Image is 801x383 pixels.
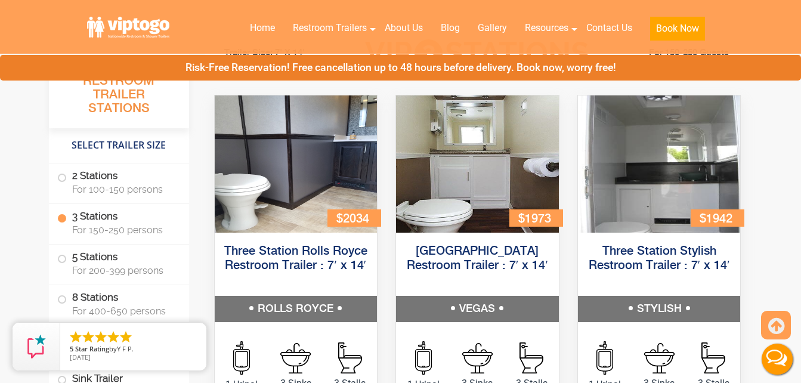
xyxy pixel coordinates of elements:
[117,344,134,353] span: Y F P.
[233,341,250,375] img: an icon of urinal
[516,15,577,41] a: Resources
[57,245,181,282] label: 5 Stations
[224,245,367,272] a: Three Station Rolls Royce Restroom Trailer : 7′ x 14′
[407,245,548,272] a: [GEOGRAPHIC_DATA] Restroom Trailer : 7′ x 14′
[69,330,83,344] li: 
[327,209,381,227] div: $2034
[644,343,675,373] img: an icon of sink
[106,330,120,344] li: 
[72,224,175,236] span: For 150-250 persons
[577,15,641,41] a: Contact Us
[701,342,725,373] img: an icon of Stall
[81,330,95,344] li: 
[70,345,197,354] span: by
[57,204,181,241] label: 3 Stations
[589,245,730,272] a: Three Station Stylish Restroom Trailer : 7′ x 14′
[462,343,493,373] img: an icon of sink
[119,330,133,344] li: 
[396,296,559,322] h5: VEGAS
[691,209,744,227] div: $1942
[215,296,378,322] h5: ROLLS ROYCE
[70,353,91,362] span: [DATE]
[24,335,48,359] img: Review Rating
[596,341,613,375] img: an icon of urinal
[94,330,108,344] li: 
[72,184,175,195] span: For 100-150 persons
[72,305,175,317] span: For 400-650 persons
[215,95,378,233] img: Side view of three station restroom trailer with three separate doors with signs
[49,134,189,157] h4: Select Trailer Size
[70,344,73,353] span: 5
[338,342,362,373] img: an icon of Stall
[280,343,311,373] img: an icon of sink
[469,15,516,41] a: Gallery
[57,163,181,200] label: 2 Stations
[578,95,741,233] img: Side view of three station restroom trailer with three separate doors with signs
[650,17,705,41] button: Book Now
[72,265,175,276] span: For 200-399 persons
[641,15,714,48] a: Book Now
[284,15,376,41] a: Restroom Trailers
[49,57,189,128] h3: All Portable Restroom Trailer Stations
[396,95,559,233] img: Side view of three station restroom trailer with three separate doors with signs
[57,285,181,322] label: 8 Stations
[509,209,563,227] div: $1973
[519,342,543,373] img: an icon of Stall
[241,15,284,41] a: Home
[75,344,109,353] span: Star Rating
[753,335,801,383] button: Live Chat
[415,341,432,375] img: an icon of urinal
[432,15,469,41] a: Blog
[376,15,432,41] a: About Us
[578,296,741,322] h5: STYLISH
